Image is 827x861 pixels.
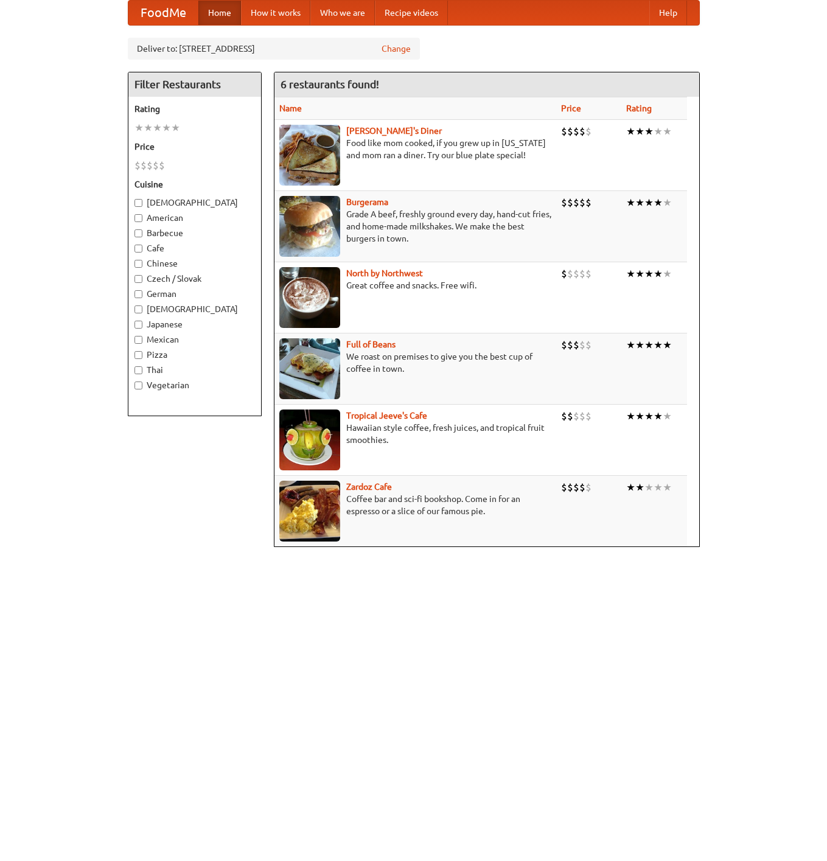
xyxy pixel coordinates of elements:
[134,333,255,346] label: Mexican
[134,212,255,224] label: American
[561,196,567,209] li: $
[654,267,663,281] li: ★
[585,481,591,494] li: $
[279,481,340,542] img: zardoz.jpg
[346,411,427,420] a: Tropical Jeeve's Cafe
[281,78,379,90] ng-pluralize: 6 restaurants found!
[141,159,147,172] li: $
[579,196,585,209] li: $
[573,338,579,352] li: $
[144,121,153,134] li: ★
[626,125,635,138] li: ★
[346,126,442,136] a: [PERSON_NAME]'s Diner
[579,410,585,423] li: $
[134,178,255,190] h5: Cuisine
[134,321,142,329] input: Japanese
[134,214,142,222] input: American
[654,338,663,352] li: ★
[585,125,591,138] li: $
[635,267,644,281] li: ★
[561,481,567,494] li: $
[626,196,635,209] li: ★
[134,257,255,270] label: Chinese
[134,159,141,172] li: $
[134,141,255,153] h5: Price
[134,290,142,298] input: German
[573,410,579,423] li: $
[573,125,579,138] li: $
[561,125,567,138] li: $
[649,1,687,25] a: Help
[585,267,591,281] li: $
[635,481,644,494] li: ★
[134,288,255,300] label: German
[644,338,654,352] li: ★
[375,1,448,25] a: Recipe videos
[346,268,423,278] b: North by Northwest
[198,1,241,25] a: Home
[654,196,663,209] li: ★
[134,273,255,285] label: Czech / Slovak
[279,196,340,257] img: burgerama.jpg
[279,137,551,161] p: Food like mom cooked, if you grew up in [US_STATE] and mom ran a diner. Try our blue plate special!
[644,267,654,281] li: ★
[134,229,142,237] input: Barbecue
[635,410,644,423] li: ★
[626,338,635,352] li: ★
[134,197,255,209] label: [DEMOGRAPHIC_DATA]
[134,303,255,315] label: [DEMOGRAPHIC_DATA]
[134,318,255,330] label: Japanese
[134,103,255,115] h5: Rating
[134,364,255,376] label: Thai
[579,267,585,281] li: $
[626,410,635,423] li: ★
[567,196,573,209] li: $
[635,196,644,209] li: ★
[162,121,171,134] li: ★
[663,125,672,138] li: ★
[635,125,644,138] li: ★
[134,336,142,344] input: Mexican
[663,410,672,423] li: ★
[654,481,663,494] li: ★
[134,351,142,359] input: Pizza
[279,350,551,375] p: We roast on premises to give you the best cup of coffee in town.
[134,227,255,239] label: Barbecue
[585,410,591,423] li: $
[663,338,672,352] li: ★
[128,72,261,97] h4: Filter Restaurants
[561,338,567,352] li: $
[626,267,635,281] li: ★
[279,422,551,446] p: Hawaiian style coffee, fresh juices, and tropical fruit smoothies.
[134,379,255,391] label: Vegetarian
[279,410,340,470] img: jeeves.jpg
[626,481,635,494] li: ★
[644,196,654,209] li: ★
[663,267,672,281] li: ★
[279,125,340,186] img: sallys.jpg
[663,196,672,209] li: ★
[573,267,579,281] li: $
[626,103,652,113] a: Rating
[346,340,396,349] a: Full of Beans
[579,125,585,138] li: $
[573,196,579,209] li: $
[579,481,585,494] li: $
[128,38,420,60] div: Deliver to: [STREET_ADDRESS]
[279,208,551,245] p: Grade A beef, freshly ground every day, hand-cut fries, and home-made milkshakes. We make the bes...
[279,103,302,113] a: Name
[644,410,654,423] li: ★
[663,481,672,494] li: ★
[561,267,567,281] li: $
[159,159,165,172] li: $
[279,493,551,517] p: Coffee bar and sci-fi bookshop. Come in for an espresso or a slice of our famous pie.
[644,481,654,494] li: ★
[567,267,573,281] li: $
[134,275,142,283] input: Czech / Slovak
[346,197,388,207] a: Burgerama
[279,338,340,399] img: beans.jpg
